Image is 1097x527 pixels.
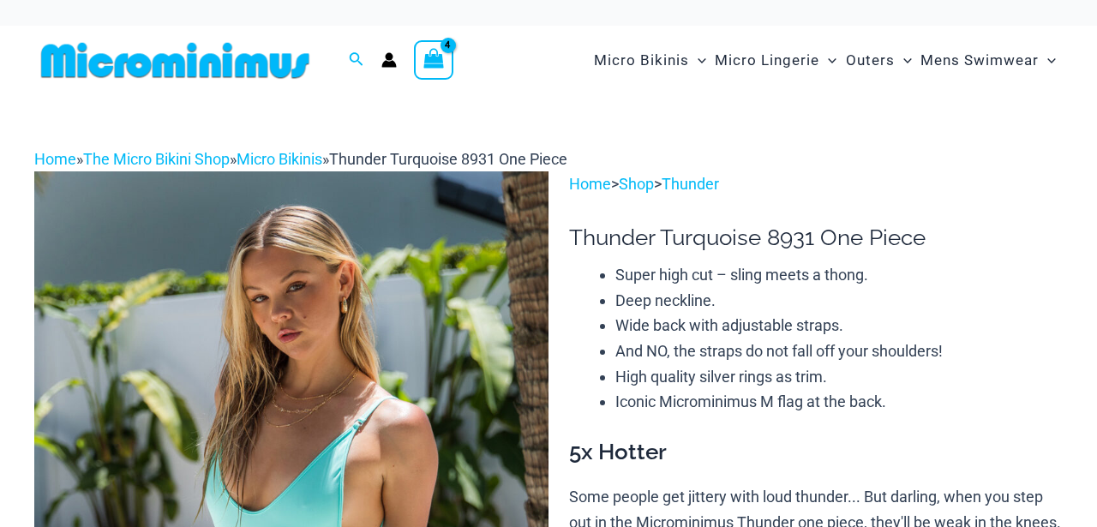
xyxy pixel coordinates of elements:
[569,438,1063,467] h3: 5x Hotter
[237,150,322,168] a: Micro Bikinis
[615,313,1063,338] li: Wide back with adjustable straps.
[594,39,689,82] span: Micro Bikinis
[83,150,230,168] a: The Micro Bikini Shop
[710,34,841,87] a: Micro LingerieMenu ToggleMenu Toggle
[615,364,1063,390] li: High quality silver rings as trim.
[34,150,567,168] span: » » »
[569,171,1063,197] p: > >
[329,150,567,168] span: Thunder Turquoise 8931 One Piece
[34,150,76,168] a: Home
[381,52,397,68] a: Account icon link
[715,39,819,82] span: Micro Lingerie
[920,39,1039,82] span: Mens Swimwear
[615,288,1063,314] li: Deep neckline.
[689,39,706,82] span: Menu Toggle
[590,34,710,87] a: Micro BikinisMenu ToggleMenu Toggle
[819,39,836,82] span: Menu Toggle
[916,34,1060,87] a: Mens SwimwearMenu ToggleMenu Toggle
[349,50,364,71] a: Search icon link
[615,389,1063,415] li: Iconic Microminimus M flag at the back.
[414,40,453,80] a: View Shopping Cart, 4 items
[615,338,1063,364] li: And NO, the straps do not fall off your shoulders!
[895,39,912,82] span: Menu Toggle
[569,225,1063,251] h1: Thunder Turquoise 8931 One Piece
[587,32,1063,89] nav: Site Navigation
[846,39,895,82] span: Outers
[662,175,719,193] a: Thunder
[569,175,611,193] a: Home
[619,175,654,193] a: Shop
[34,41,316,80] img: MM SHOP LOGO FLAT
[615,262,1063,288] li: Super high cut – sling meets a thong.
[842,34,916,87] a: OutersMenu ToggleMenu Toggle
[1039,39,1056,82] span: Menu Toggle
